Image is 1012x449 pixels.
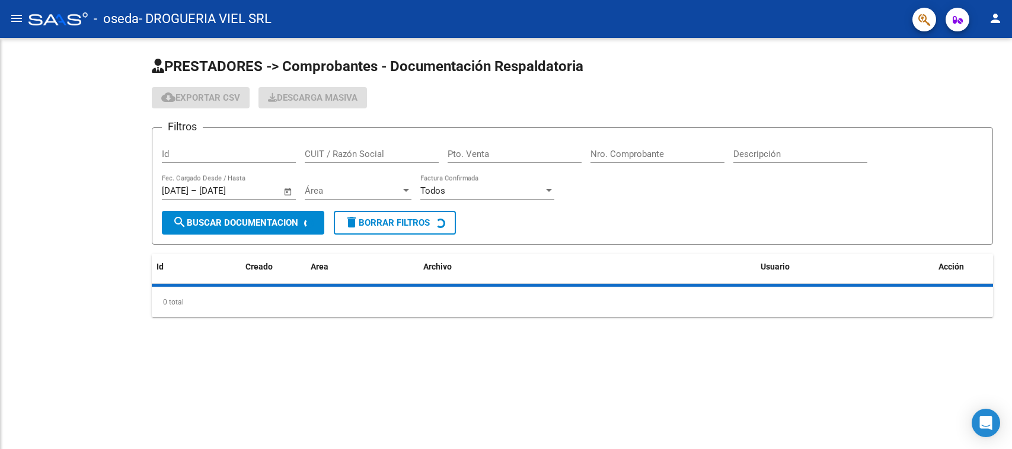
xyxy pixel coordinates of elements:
span: Área [305,185,401,196]
span: Buscar Documentacion [173,217,298,228]
datatable-header-cell: Usuario [756,254,934,280]
span: Usuario [761,262,790,271]
button: Borrar Filtros [334,211,456,235]
span: Creado [245,262,273,271]
span: - oseda [94,6,139,32]
h3: Filtros [162,118,203,135]
mat-icon: menu [9,11,24,25]
mat-icon: delete [344,215,359,229]
span: Archivo [423,262,452,271]
span: Id [157,262,164,271]
button: Exportar CSV [152,87,250,108]
input: Start date [162,185,189,196]
span: - DROGUERIA VIEL SRL [139,6,272,32]
span: Acción [938,262,964,271]
span: Todos [420,185,445,196]
datatable-header-cell: Id [152,254,199,280]
span: Exportar CSV [161,92,240,103]
button: Descarga Masiva [258,87,367,108]
app-download-masive: Descarga masiva de comprobantes (adjuntos) [258,87,367,108]
mat-icon: search [173,215,187,229]
input: End date [199,185,257,196]
datatable-header-cell: Archivo [419,254,756,280]
span: Descarga Masiva [268,92,357,103]
span: Area [311,262,328,271]
mat-icon: cloud_download [161,90,175,104]
datatable-header-cell: Acción [934,254,993,280]
span: Borrar Filtros [344,217,430,228]
datatable-header-cell: Area [306,254,419,280]
span: PRESTADORES -> Comprobantes - Documentación Respaldatoria [152,58,583,75]
mat-icon: person [988,11,1003,25]
div: Open Intercom Messenger [972,409,1000,437]
button: Open calendar [282,185,295,198]
div: 0 total [152,287,993,317]
span: – [191,185,197,196]
datatable-header-cell: Creado [241,254,306,280]
button: Buscar Documentacion [162,211,324,235]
